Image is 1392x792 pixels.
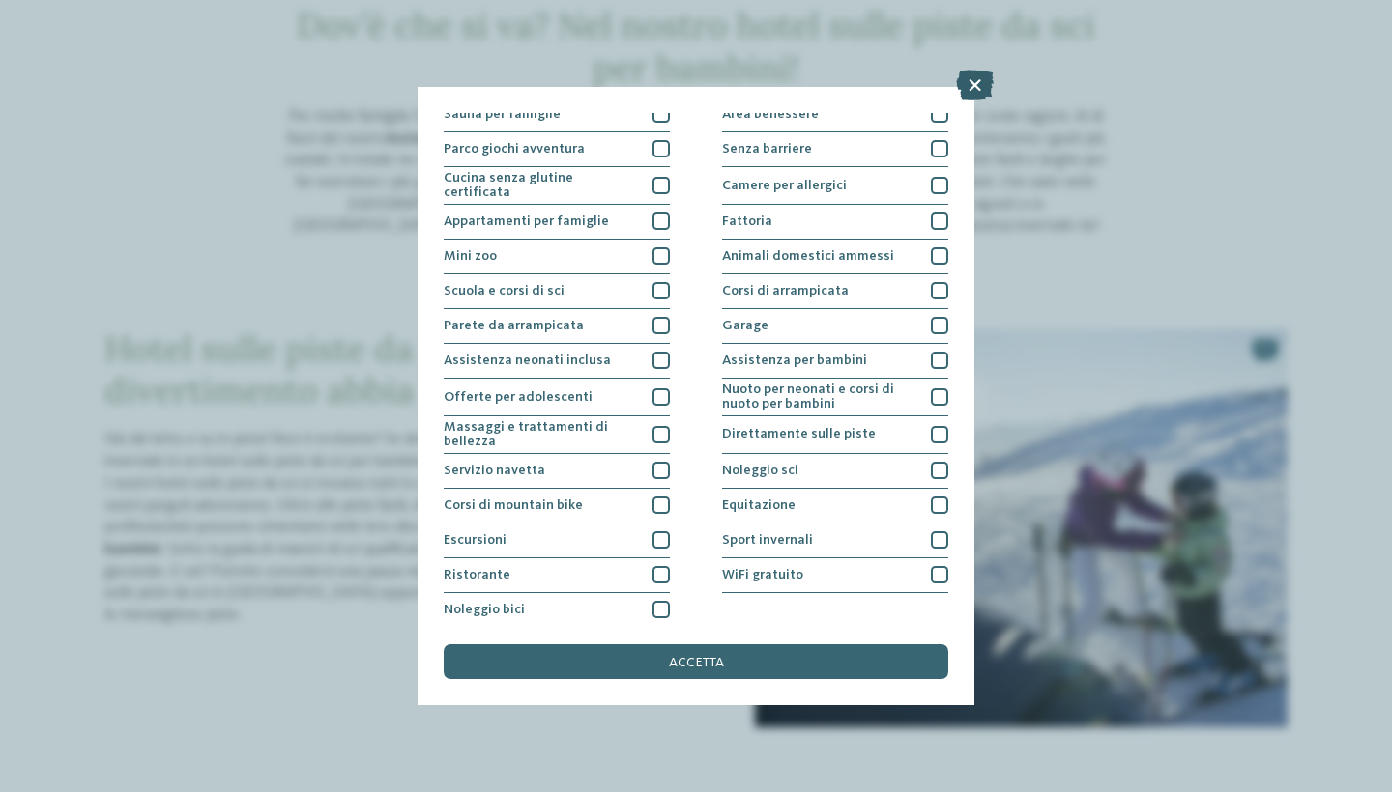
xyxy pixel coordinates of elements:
[722,568,803,581] span: WiFi gratuito
[444,498,583,512] span: Corsi di mountain bike
[444,420,640,448] span: Massaggi e trattamenti di bellezza
[722,427,876,440] span: Direttamente sulle piste
[444,171,640,199] span: Cucina senza glutine certificata
[444,214,609,228] span: Appartamenti per famiglie
[444,284,565,297] span: Scuola e corsi di sci
[669,656,724,669] span: accetta
[722,464,798,477] span: Noleggio sci
[722,354,867,367] span: Assistenza per bambini
[722,142,812,156] span: Senza barriere
[444,603,525,616] span: Noleggio bici
[722,214,772,228] span: Fattoria
[722,319,768,332] span: Garage
[444,533,507,547] span: Escursioni
[444,249,497,263] span: Mini zoo
[444,107,561,121] span: Sauna per famiglie
[444,464,545,477] span: Servizio navetta
[444,354,611,367] span: Assistenza neonati inclusa
[722,249,894,263] span: Animali domestici ammessi
[722,284,849,297] span: Corsi di arrampicata
[444,390,593,404] span: Offerte per adolescenti
[444,568,510,581] span: Ristorante
[722,533,813,547] span: Sport invernali
[444,142,585,156] span: Parco giochi avventura
[722,107,819,121] span: Area benessere
[444,319,584,332] span: Parete da arrampicata
[722,382,918,410] span: Nuoto per neonati e corsi di nuoto per bambini
[722,179,847,192] span: Camere per allergici
[722,498,796,512] span: Equitazione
